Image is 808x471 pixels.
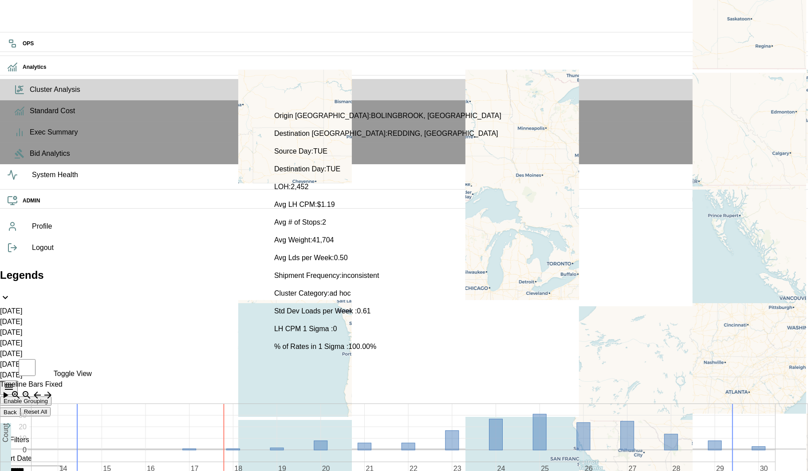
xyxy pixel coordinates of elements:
span: 0 [333,325,337,332]
span: BOLINGBROOK, [GEOGRAPHIC_DATA] [371,112,501,119]
p: Source Day: [274,146,501,157]
span: inconsistent [342,272,379,279]
span: TUE [326,165,340,173]
div: Count [0,404,11,462]
p: Destination [GEOGRAPHIC_DATA]: [274,128,501,139]
span: 0.61 [357,307,370,315]
span: 2,452 [291,183,308,190]
p: Avg Weight: [274,235,501,245]
input: Toggle View [2,359,52,376]
p: Avg LH CPM: [274,199,501,210]
span: 100.00% [348,343,376,350]
p: Shipment Frequency: [274,270,501,281]
span: REDDING, [GEOGRAPHIC_DATA] [387,130,498,137]
p: Avg # of Stops: [274,217,501,228]
span: 41,704 [312,236,334,244]
p: Cluster Category: [274,288,501,299]
span: Toggle View [54,370,92,377]
p: Origin [GEOGRAPHIC_DATA]: [274,111,501,121]
span: TUE [313,147,327,155]
span: 2 [322,218,326,226]
p: LH CPM 1 Sigma : [274,324,501,334]
p: Avg Lds per Week: [274,253,501,263]
p: Destination Day: [274,164,501,174]
span: $1.19 [317,201,335,208]
span: ad hoc [330,289,351,297]
p: % of Rates in 1 Sigma : [274,341,501,352]
p: LOH: [274,182,501,192]
p: Std Dev Loads per Week : [274,306,501,317]
span: 0.50 [334,254,348,261]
